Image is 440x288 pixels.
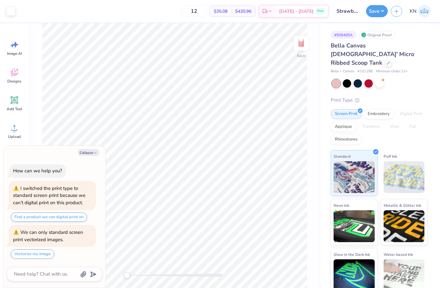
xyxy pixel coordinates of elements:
[386,122,403,132] div: Vinyl
[7,106,22,112] span: Add Text
[384,153,397,160] span: Puff Ink
[8,134,21,139] span: Upload
[317,9,323,13] span: Free
[334,161,375,193] img: Standard
[13,229,83,243] div: We can only standard screen print vectorized images.
[384,210,425,242] img: Metallic & Glitter Ink
[331,109,362,119] div: Screen Print
[334,210,375,242] img: Neon Ink
[331,42,414,67] span: Bella Canvas [DEMOGRAPHIC_DATA]' Micro Ribbed Scoop Tank
[334,153,350,160] span: Standard
[376,69,408,74] span: Minimum Order: 12 +
[332,5,363,18] input: Untitled Design
[279,8,314,15] span: [DATE] - [DATE]
[384,251,413,258] span: Water based Ink
[295,37,307,50] img: Back
[357,69,373,74] span: # 1012BE
[331,69,354,74] span: Bella + Canvas
[13,168,62,174] div: How can we help you?
[334,202,349,209] span: Neon Ink
[11,212,87,222] button: Find a product we can digital print on
[331,97,427,104] div: Print Type
[396,109,427,119] div: Digital Print
[235,8,251,15] span: $420.96
[407,5,434,18] a: KN
[410,8,416,15] span: KN
[214,8,227,15] span: $35.08
[331,31,356,39] div: # 509495A
[359,31,395,39] div: Original Proof
[182,5,206,17] input: – –
[297,53,305,59] div: Back
[124,272,130,278] div: Accessibility label
[384,161,425,193] img: Puff Ink
[78,149,99,156] button: Collapse
[13,185,85,206] div: I switched the print type to standard screen print because we can’t digital print on this product.
[331,135,362,144] div: Rhinestones
[366,5,388,17] button: Save
[331,122,356,132] div: Applique
[7,79,21,84] span: Designs
[7,51,22,56] span: Image AI
[358,122,384,132] div: Transfers
[418,5,431,18] img: Kayleigh Nario
[364,109,394,119] div: Embroidery
[384,202,421,209] span: Metallic & Glitter Ink
[334,251,370,258] span: Glow in the Dark Ink
[11,249,54,259] button: Vectorize my image
[405,122,420,132] div: Foil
